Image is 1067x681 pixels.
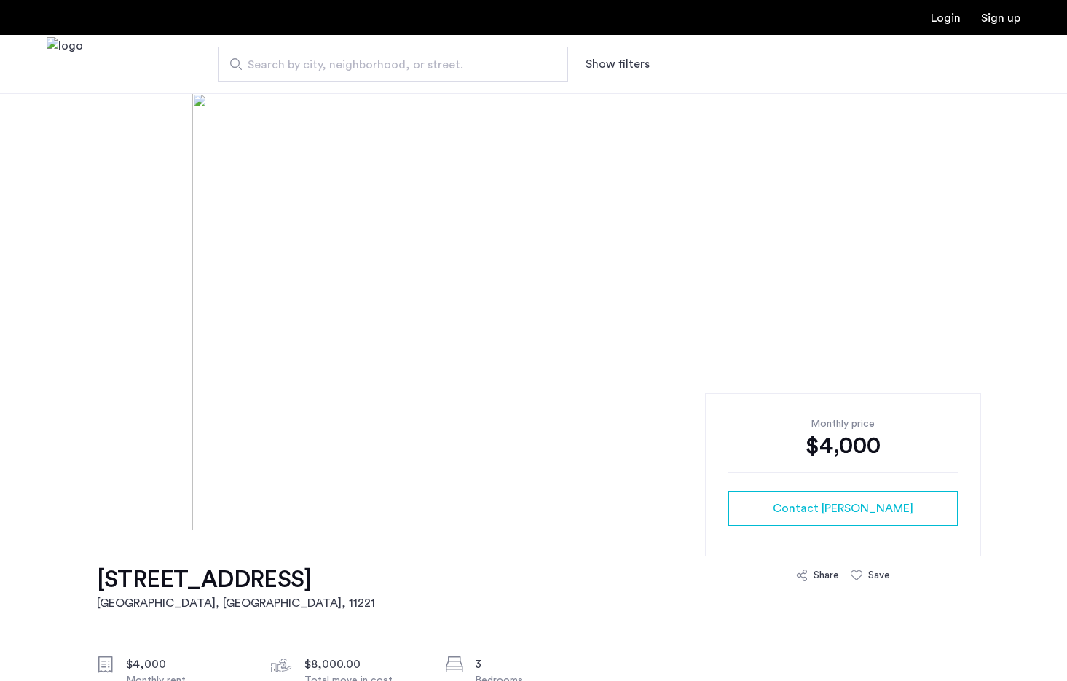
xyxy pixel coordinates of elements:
div: $8,000.00 [304,656,427,673]
input: Apartment Search [218,47,568,82]
a: Login [931,12,961,24]
div: Monthly price [728,417,958,431]
button: button [728,491,958,526]
span: Search by city, neighborhood, or street. [248,56,527,74]
button: Show or hide filters [586,55,650,73]
div: 3 [475,656,597,673]
h1: [STREET_ADDRESS] [97,565,375,594]
div: Share [814,568,839,583]
a: Registration [981,12,1020,24]
img: logo [47,37,83,92]
div: Save [868,568,890,583]
a: [STREET_ADDRESS][GEOGRAPHIC_DATA], [GEOGRAPHIC_DATA], 11221 [97,565,375,612]
img: [object%20Object] [192,93,875,530]
a: Cazamio Logo [47,37,83,92]
h2: [GEOGRAPHIC_DATA], [GEOGRAPHIC_DATA] , 11221 [97,594,375,612]
div: $4,000 [728,431,958,460]
span: Contact [PERSON_NAME] [773,500,913,517]
div: $4,000 [126,656,248,673]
